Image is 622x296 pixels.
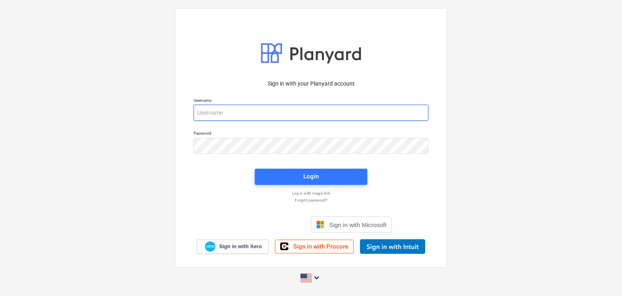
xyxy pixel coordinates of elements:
p: Username [194,98,428,105]
a: Log in with magic link [190,191,432,196]
img: Microsoft logo [316,221,324,229]
p: Password [194,131,428,137]
iframe: Chat Widget [582,257,622,296]
a: Forgot password? [190,197,432,203]
p: Sign in with your Planyard account [194,79,428,88]
i: keyboard_arrow_down [312,273,322,283]
span: Sign in with Procore [293,243,348,250]
span: Sign in with Xero [219,243,262,250]
iframe: Sign in with Google Button [226,216,309,234]
span: Sign in with Microsoft [329,221,387,228]
button: Login [255,169,367,185]
input: Username [194,105,428,121]
img: Xero logo [205,241,215,252]
a: Sign in with Xero [197,240,269,254]
div: Login [303,171,319,182]
a: Sign in with Procore [275,240,354,253]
